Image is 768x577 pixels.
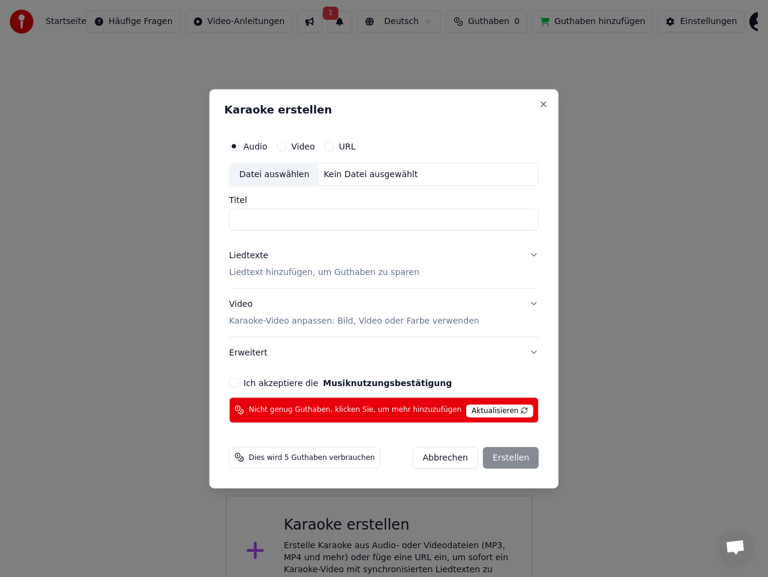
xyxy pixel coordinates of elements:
label: URL [339,142,356,150]
h2: Karaoke erstellen [224,104,544,115]
button: VideoKaraoke-Video anpassen: Bild, Video oder Farbe verwenden [229,288,539,336]
span: Aktualisieren [466,404,533,417]
p: Karaoke-Video anpassen: Bild, Video oder Farbe verwenden [229,315,479,327]
div: Datei auswählen [230,163,319,185]
p: Liedtext hinzufügen, um Guthaben zu sparen [229,266,419,278]
label: Ich akzeptiere die [244,378,452,387]
label: Titel [229,195,539,204]
button: Abbrechen [412,447,478,468]
div: Liedtexte [229,249,268,261]
label: Video [292,142,315,150]
div: Video [229,298,479,327]
button: LiedtexteLiedtext hinzufügen, um Guthaben zu sparen [229,240,539,288]
button: Ich akzeptiere die [323,378,452,387]
span: Dies wird 5 Guthaben verbrauchen [249,453,375,462]
button: Erweitert [229,337,539,368]
span: Nicht genug Guthaben, klicken Sie, um mehr hinzuzufügen [249,405,461,414]
label: Audio [244,142,268,150]
div: Kein Datei ausgewählt [319,168,423,180]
